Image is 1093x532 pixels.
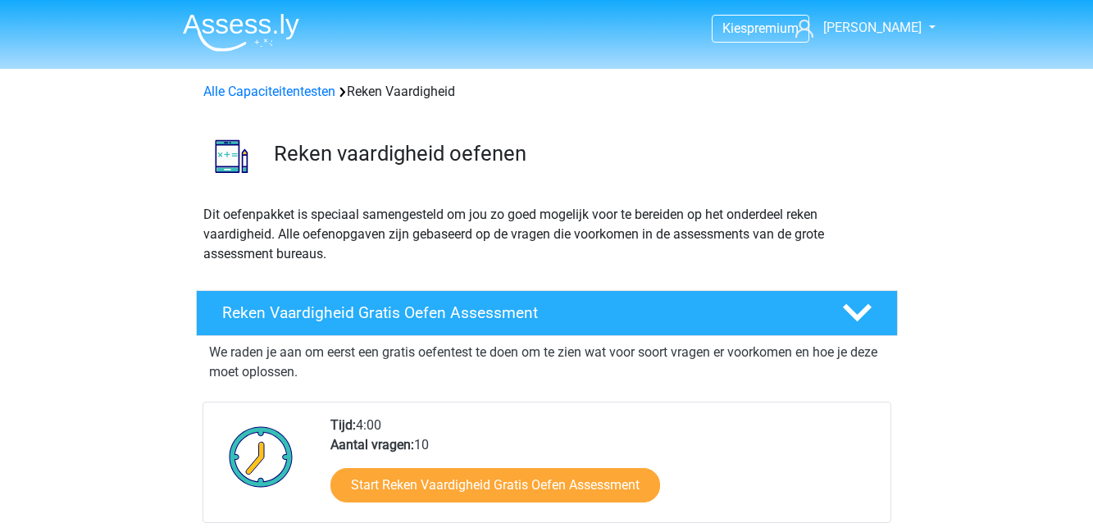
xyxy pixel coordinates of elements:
[220,416,303,498] img: Klok
[203,205,890,264] p: Dit oefenpakket is speciaal samengesteld om jou zo goed mogelijk voor te bereiden op het onderdee...
[318,416,890,522] div: 4:00 10
[209,343,885,382] p: We raden je aan om eerst een gratis oefentest te doen om te zien wat voor soort vragen er voorkom...
[330,437,414,452] b: Aantal vragen:
[330,417,356,433] b: Tijd:
[189,290,904,336] a: Reken Vaardigheid Gratis Oefen Assessment
[197,82,897,102] div: Reken Vaardigheid
[823,20,922,35] span: [PERSON_NAME]
[330,468,660,502] a: Start Reken Vaardigheid Gratis Oefen Assessment
[197,121,266,191] img: reken vaardigheid
[203,84,335,99] a: Alle Capaciteitentesten
[789,18,923,38] a: [PERSON_NAME]
[747,20,799,36] span: premium
[713,17,808,39] a: Kiespremium
[274,141,885,166] h3: Reken vaardigheid oefenen
[183,13,299,52] img: Assessly
[722,20,747,36] span: Kies
[222,303,816,322] h4: Reken Vaardigheid Gratis Oefen Assessment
